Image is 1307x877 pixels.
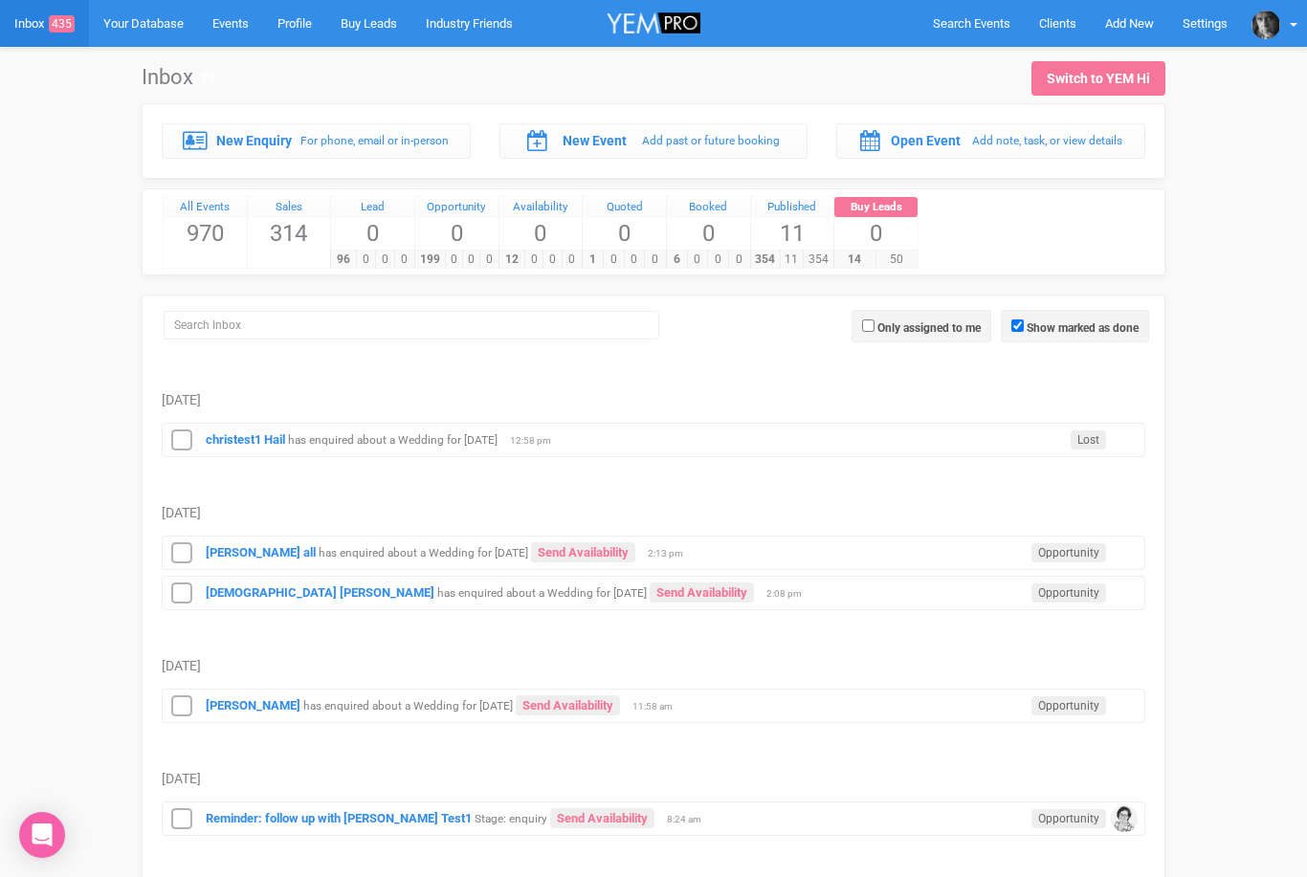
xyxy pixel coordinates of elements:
[524,251,544,269] span: 0
[751,197,834,218] a: Published
[248,197,331,218] a: Sales
[394,251,414,269] span: 0
[667,197,750,218] a: Booked
[162,506,1145,520] h5: [DATE]
[750,251,781,269] span: 354
[603,251,625,269] span: 0
[498,251,525,269] span: 12
[248,217,331,250] span: 314
[1031,543,1106,562] span: Opportunity
[162,772,1145,786] h5: [DATE]
[331,197,414,218] a: Lead
[624,251,646,269] span: 0
[707,251,729,269] span: 0
[303,699,513,713] small: has enquired about a Wedding for [DATE]
[1105,16,1154,31] span: Add New
[331,217,414,250] span: 0
[206,545,316,559] a: [PERSON_NAME] all
[356,251,376,269] span: 0
[510,434,558,448] span: 12:58 pm
[766,587,814,601] span: 2:08 pm
[1039,16,1076,31] span: Clients
[803,251,833,269] span: 354
[162,123,471,158] a: New Enquiry For phone, email or in-person
[550,808,654,828] a: Send Availability
[1031,61,1165,96] a: Switch to YEM Hi
[330,251,357,269] span: 96
[666,251,688,269] span: 6
[206,585,434,600] strong: [DEMOGRAPHIC_DATA] [PERSON_NAME]
[1031,809,1106,828] span: Opportunity
[751,217,834,250] span: 11
[833,251,875,269] span: 14
[583,217,666,250] span: 0
[543,251,563,269] span: 0
[300,134,449,147] small: For phone, email or in-person
[445,251,463,269] span: 0
[583,197,666,218] a: Quoted
[164,197,247,218] a: All Events
[667,813,715,826] span: 8:24 am
[1071,430,1106,449] span: Lost
[415,197,498,218] a: Opportunity
[531,542,635,562] a: Send Availability
[644,251,666,269] span: 0
[206,432,285,447] a: christest1 Hail
[516,695,620,715] a: Send Availability
[415,217,498,250] span: 0
[142,66,215,89] h1: Inbox
[375,251,395,269] span: 0
[19,812,65,858] div: Open Intercom Messenger
[667,217,750,250] span: 0
[834,197,918,218] a: Buy Leads
[288,433,498,447] small: has enquired about a Wedding for [DATE]
[437,586,647,600] small: has enquired about a Wedding for [DATE]
[728,251,750,269] span: 0
[164,311,659,340] input: Search Inbox
[206,811,472,825] a: Reminder: follow up with [PERSON_NAME] Test1
[877,319,981,337] label: Only assigned to me
[933,16,1010,31] span: Search Events
[206,698,300,713] a: [PERSON_NAME]
[650,582,754,603] a: Send Availability
[499,217,583,250] span: 0
[216,131,292,150] label: New Enquiry
[836,123,1145,158] a: Open Event Add note, task, or view details
[972,134,1122,147] small: Add note, task, or view details
[1027,319,1139,337] label: Show marked as done
[563,131,627,150] label: New Event
[162,393,1145,407] h5: [DATE]
[319,546,528,559] small: has enquired about a Wedding for [DATE]
[1031,583,1106,603] span: Opportunity
[499,123,809,158] a: New Event Add past or future booking
[462,251,480,269] span: 0
[648,547,696,560] span: 2:13 pm
[1047,69,1150,88] div: Switch to YEM Hi
[49,15,75,33] span: 435
[499,197,583,218] a: Availability
[780,251,804,269] span: 11
[414,251,446,269] span: 199
[642,134,780,147] small: Add past or future booking
[687,251,709,269] span: 0
[582,251,604,269] span: 1
[164,217,247,250] span: 970
[1252,11,1280,39] img: open-uri20180901-4-1gex2cl
[162,659,1145,673] h5: [DATE]
[632,700,680,713] span: 11:58 am
[1031,696,1106,715] span: Opportunity
[562,251,582,269] span: 0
